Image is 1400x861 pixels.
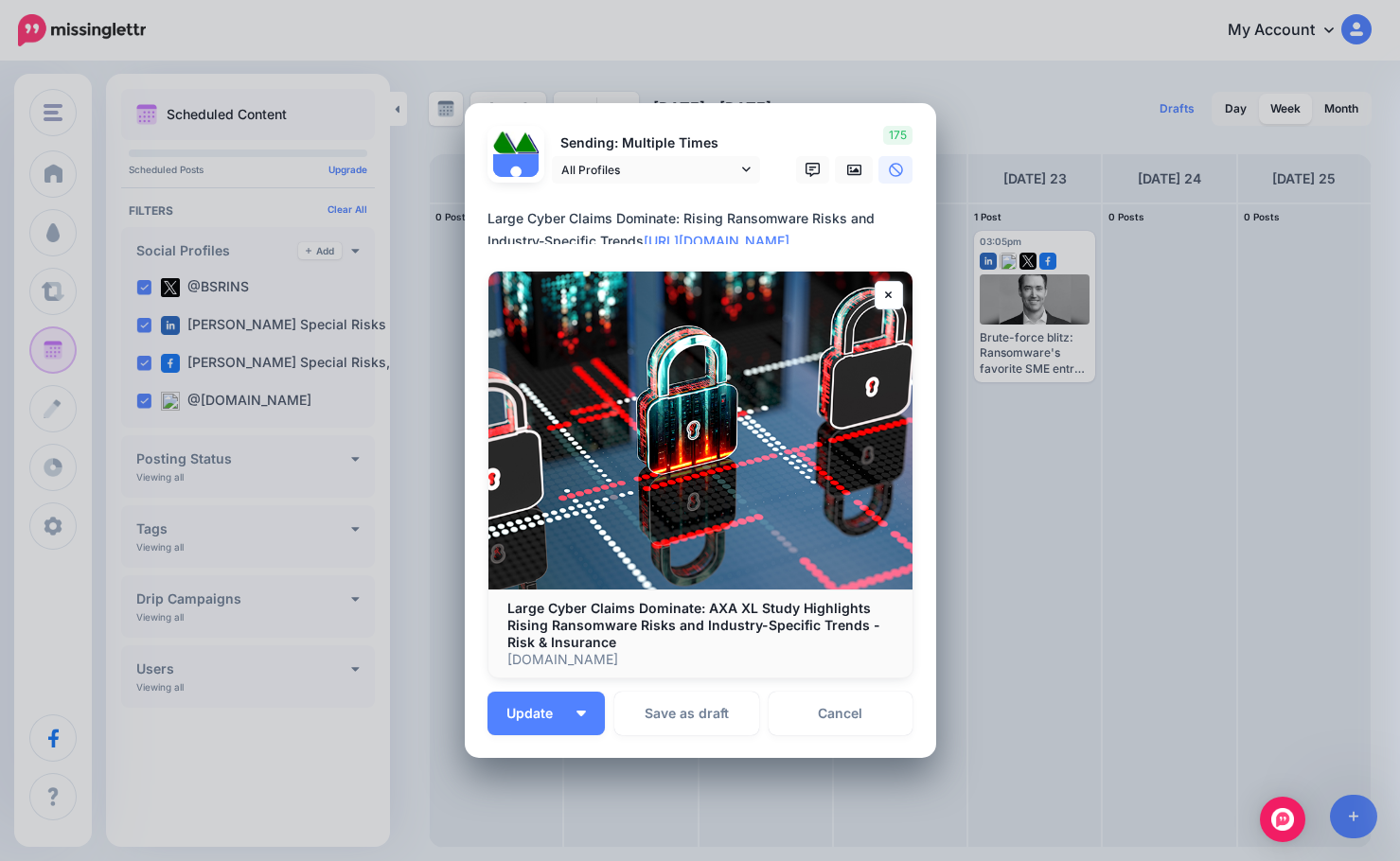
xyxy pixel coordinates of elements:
[487,692,605,735] button: Update
[493,154,539,200] img: user_default_image.png
[883,126,913,145] span: 175
[552,132,760,154] p: Sending: Multiple Times
[561,160,737,180] span: All Profiles
[507,651,894,668] p: [DOMAIN_NAME]
[493,132,516,154] img: 379531_475505335829751_837246864_n-bsa122537.jpg
[1260,797,1305,842] div: Open Intercom Messenger
[506,707,567,720] span: Update
[488,272,913,589] img: Large Cyber Claims Dominate: AXA XL Study Highlights Rising Ransomware Risks and Industry-Specifi...
[614,692,759,735] button: Save as draft
[552,156,760,184] a: All Profiles
[516,132,539,154] img: 1Q3z5d12-75797.jpg
[507,600,880,650] b: Large Cyber Claims Dominate: AXA XL Study Highlights Rising Ransomware Risks and Industry-Specifi...
[487,207,923,253] div: Large Cyber Claims Dominate: Rising Ransomware Risks and Industry-Specific Trends
[576,711,586,716] img: arrow-down-white.png
[769,692,913,735] a: Cancel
